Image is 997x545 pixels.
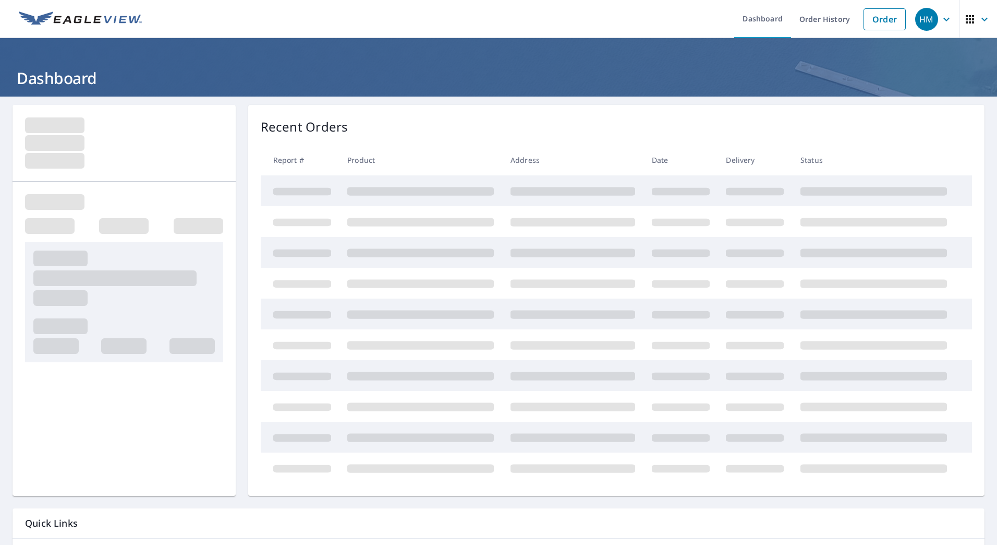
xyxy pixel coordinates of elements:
th: Report # [261,145,339,175]
div: HM [915,8,938,31]
p: Recent Orders [261,117,348,136]
th: Status [792,145,955,175]
h1: Dashboard [13,67,984,89]
a: Order [864,8,906,30]
img: EV Logo [19,11,142,27]
th: Delivery [718,145,792,175]
th: Product [339,145,502,175]
th: Date [643,145,718,175]
th: Address [502,145,643,175]
p: Quick Links [25,517,972,530]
